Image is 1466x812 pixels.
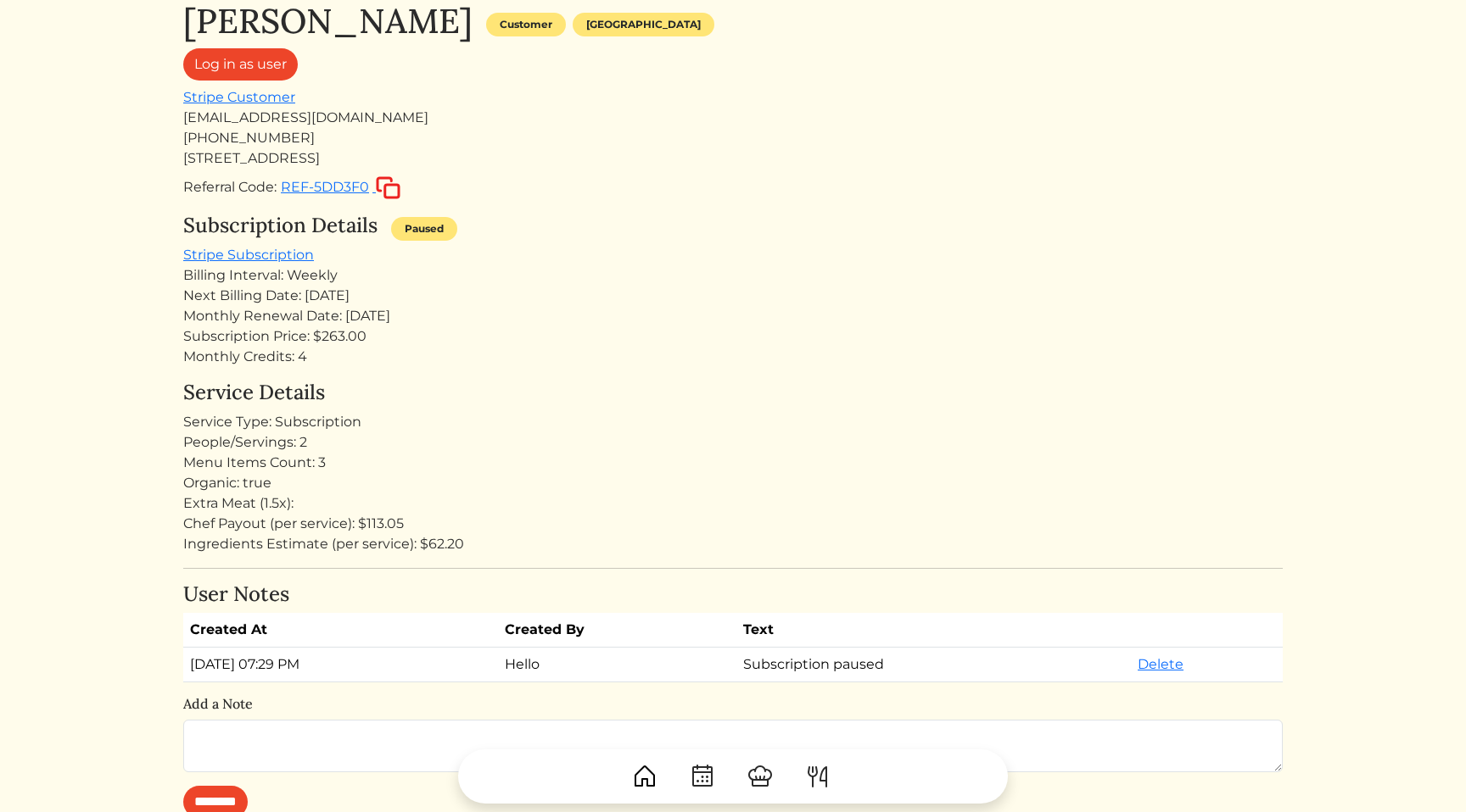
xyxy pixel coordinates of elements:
div: Service Type: Subscription [183,412,1283,432]
a: Delete [1138,656,1183,672]
div: People/Servings: 2 [183,432,1283,453]
div: [GEOGRAPHIC_DATA] [573,13,714,36]
a: Stripe Customer [183,89,295,105]
div: [STREET_ADDRESS] [183,148,1283,169]
td: [DATE] 07:29 PM [183,648,498,682]
div: Menu Items Count: 3 [183,453,1283,473]
img: CalendarDots-5bcf9d9080389f2a281d69619e1c85352834be518fbc73d9501aef674afc0d57.svg [689,763,716,790]
img: ForkKnife-55491504ffdb50bab0c1e09e7649658475375261d09fd45db06cec23bce548bf.svg [804,763,831,790]
div: Extra Meat (1.5x): [183,493,1283,514]
a: Stripe Subscription [183,247,314,263]
img: House-9bf13187bcbb5817f509fe5e7408150f90897510c4275e13d0d5fca38e0b5951.svg [631,763,658,790]
img: ChefHat-a374fb509e4f37eb0702ca99f5f64f3b6956810f32a249b33092029f8484b388.svg [747,763,774,790]
div: Monthly Renewal Date: [DATE] [183,306,1283,326]
div: Customer [486,13,566,36]
h6: Add a Note [183,696,1283,712]
div: Paused [391,217,457,241]
img: copy-c88c4d5ff2289bbd861d3078f624592c1430c12286b036973db34a3c10e19d95.svg [376,176,400,199]
a: Log in as user [183,48,298,81]
div: [PHONE_NUMBER] [183,128,1283,148]
button: REF-5DD3F0 [280,175,401,200]
h1: [PERSON_NAME] [183,1,473,42]
h4: User Notes [183,582,1283,607]
div: Ingredients Estimate (per service): $62.20 [183,534,1283,554]
h4: Subscription Details [183,214,378,238]
th: Text [736,613,1131,648]
td: Hello [498,648,736,682]
div: Next Billing Date: [DATE] [183,286,1283,306]
div: Subscription Price: $263.00 [183,326,1283,347]
div: Organic: true [183,473,1283,493]
div: Monthly Credits: 4 [183,347,1283,367]
th: Created At [183,613,498,648]
div: Chef Payout (per service): $113.05 [183,514,1283,534]
div: [EMAIL_ADDRESS][DOMAIN_NAME] [183,108,1283,128]
h4: Service Details [183,381,1283,405]
div: Billing Interval: Weekly [183,265,1283,286]
th: Created By [498,613,736,648]
span: Referral Code: [183,179,277,195]
span: REF-5DD3F0 [281,179,369,195]
td: Subscription paused [736,648,1131,682]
